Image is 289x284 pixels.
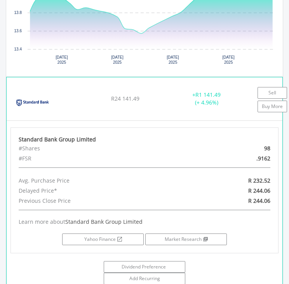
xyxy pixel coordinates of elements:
[56,55,68,64] text: [DATE] 2025
[111,95,139,102] span: R24 141.49
[188,143,276,153] div: 98
[13,176,188,186] div: Avg. Purchase Price
[248,177,270,184] span: R 232.52
[62,233,144,245] a: Yahoo Finance
[195,91,221,98] span: R1 141.49
[248,187,270,194] span: R 244.06
[248,197,270,204] span: R 244.06
[13,143,188,153] div: #Shares
[14,29,22,33] text: 13.6
[258,87,287,99] a: Sell
[13,186,188,196] div: Delayed Price*
[13,196,188,206] div: Previous Close Price
[13,153,188,164] div: #FSR
[10,89,54,117] img: EQU.ZA.SBK.png
[222,55,235,64] text: [DATE] 2025
[111,55,124,64] text: [DATE] 2025
[167,55,179,64] text: [DATE] 2025
[19,218,270,226] div: Learn more about
[65,218,143,225] span: Standard Bank Group Limited
[14,10,22,15] text: 13.8
[145,233,227,245] a: Market Research
[104,261,185,273] a: Dividend Preference
[166,91,247,106] div: + (+ 4.96%)
[14,47,22,51] text: 13.4
[258,101,287,112] a: Buy More
[19,136,270,143] div: Standard Bank Group Limited
[188,153,276,164] div: .9162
